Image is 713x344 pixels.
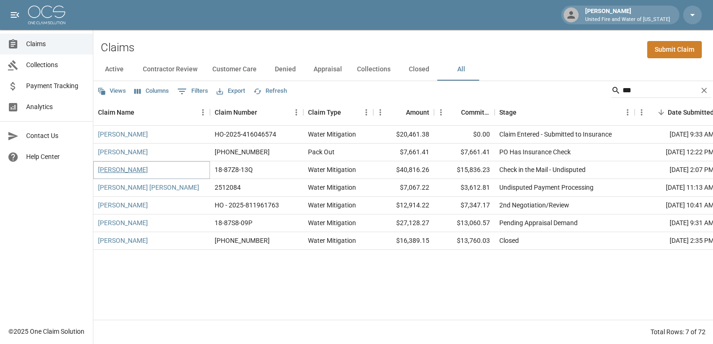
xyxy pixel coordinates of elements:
button: Sort [341,106,354,119]
div: Search [611,83,711,100]
div: $7,067.22 [373,179,434,197]
button: Closed [398,58,440,81]
button: Menu [434,105,448,119]
p: United Fire and Water of [US_STATE] [585,16,670,24]
span: Help Center [26,152,85,162]
div: Total Rows: 7 of 72 [650,327,706,337]
div: Undisputed Payment Processing [499,183,594,192]
button: Sort [257,106,270,119]
button: Active [93,58,135,81]
div: $7,661.41 [434,144,495,161]
a: [PERSON_NAME] [98,236,148,245]
button: Customer Care [205,58,264,81]
div: $27,128.27 [373,214,434,232]
a: [PERSON_NAME] [98,130,148,139]
div: $20,461.38 [373,126,434,144]
div: Claim Name [98,99,134,125]
div: $13,760.03 [434,232,495,250]
div: $7,347.17 [434,197,495,214]
button: Sort [655,106,668,119]
div: 01-009-017386 [215,147,270,157]
button: Menu [621,105,635,119]
div: © 2025 One Claim Solution [8,327,84,336]
button: Denied [264,58,306,81]
div: Water Mitigation [308,183,356,192]
div: Committed Amount [461,99,490,125]
button: Menu [289,105,303,119]
span: Collections [26,60,85,70]
span: Claims [26,39,85,49]
button: Show filters [175,84,210,99]
div: dynamic tabs [93,58,713,81]
a: [PERSON_NAME] [98,165,148,174]
a: [PERSON_NAME] [PERSON_NAME] [98,183,199,192]
div: $16,389.15 [373,232,434,250]
span: Payment Tracking [26,81,85,91]
div: Stage [495,99,635,125]
div: Check in the Mail - Undisputed [499,165,586,174]
div: Claim Number [210,99,303,125]
button: Sort [134,106,147,119]
h2: Claims [101,41,134,55]
button: Appraisal [306,58,350,81]
button: open drawer [6,6,24,24]
div: 2nd Negotiation/Review [499,200,569,210]
div: $15,836.23 [434,161,495,179]
div: Water Mitigation [308,200,356,210]
div: $7,661.41 [373,144,434,161]
button: Menu [373,105,387,119]
div: Water Mitigation [308,236,356,245]
div: HO-2025-416046574 [215,130,276,139]
div: $0.00 [434,126,495,144]
div: Amount [406,99,429,125]
button: Sort [448,106,461,119]
div: Water Mitigation [308,165,356,174]
span: Analytics [26,102,85,112]
div: Pending Appraisal Demand [499,218,578,227]
div: 2512084 [215,183,241,192]
button: Refresh [251,84,289,98]
button: Sort [393,106,406,119]
button: Menu [359,105,373,119]
span: Contact Us [26,131,85,141]
div: Pack Out [308,147,335,157]
div: Claim Type [308,99,341,125]
div: Water Mitigation [308,130,356,139]
div: Committed Amount [434,99,495,125]
div: Claim Number [215,99,257,125]
div: PO Has Insurance Check [499,147,571,157]
div: Amount [373,99,434,125]
a: [PERSON_NAME] [98,200,148,210]
div: Stage [499,99,517,125]
button: Menu [196,105,210,119]
div: Claim Entered - Submitted to Insurance [499,130,612,139]
div: Claim Type [303,99,373,125]
button: Views [95,84,128,98]
div: $3,612.81 [434,179,495,197]
button: Menu [635,105,649,119]
div: $13,060.57 [434,214,495,232]
a: [PERSON_NAME] [98,147,148,157]
div: HO - 2025-811961763 [215,200,279,210]
div: Claim Name [93,99,210,125]
button: Collections [350,58,398,81]
div: [PERSON_NAME] [581,7,674,23]
button: Select columns [132,84,171,98]
a: Submit Claim [647,41,702,58]
img: ocs-logo-white-transparent.png [28,6,65,24]
a: [PERSON_NAME] [98,218,148,227]
div: 18-87Z8-13Q [215,165,253,174]
div: 01-009-017386 [215,236,270,245]
button: Export [214,84,247,98]
button: Contractor Review [135,58,205,81]
button: Sort [517,106,530,119]
div: $12,914.22 [373,197,434,214]
div: $40,816.26 [373,161,434,179]
button: Clear [697,83,711,97]
div: Closed [499,236,519,245]
div: 18-87S8-09P [215,218,252,227]
button: All [440,58,482,81]
div: Water Mitigation [308,218,356,227]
